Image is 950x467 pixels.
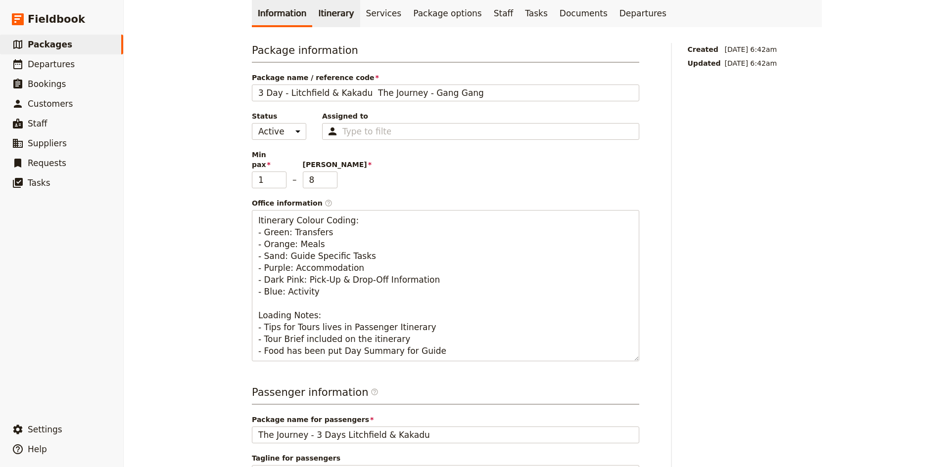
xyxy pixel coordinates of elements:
[725,58,777,68] span: [DATE] 6:42am
[688,58,721,68] span: Updated
[371,388,379,396] span: ​
[28,119,47,128] span: Staff
[28,138,67,148] span: Suppliers
[28,158,66,168] span: Requests
[252,415,639,425] span: Package name for passengers
[252,426,639,443] input: Package name for passengers
[28,12,85,27] span: Fieldbook
[725,44,777,54] span: [DATE] 6:42am
[342,126,391,137] input: Assigned to
[28,425,62,434] span: Settings
[28,40,72,49] span: Packages
[322,111,639,121] span: Assigned to
[688,44,721,54] span: Created
[28,79,66,89] span: Bookings
[292,173,297,188] span: –
[252,111,306,121] span: Status
[371,388,379,400] span: ​
[28,178,50,188] span: Tasks
[252,150,286,170] span: Min pax
[303,171,337,188] input: [PERSON_NAME]
[252,198,639,208] span: Office information
[252,85,639,101] input: Package name / reference code
[28,99,73,109] span: Customers
[252,385,639,405] h3: Passenger information
[325,199,332,207] span: ​
[252,73,639,83] span: Package name / reference code
[28,59,75,69] span: Departures
[252,43,639,63] h3: Package information
[252,210,639,361] textarea: Office information​
[252,453,639,463] span: Tagline for passengers
[252,123,306,140] select: Status
[252,171,286,188] input: Min pax
[28,444,47,454] span: Help
[303,160,337,170] span: [PERSON_NAME]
